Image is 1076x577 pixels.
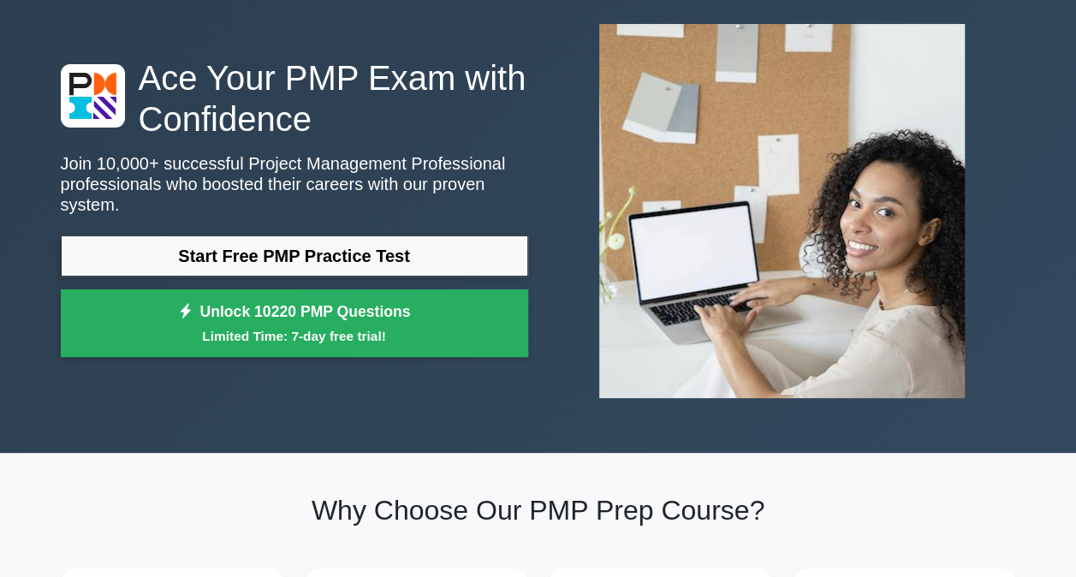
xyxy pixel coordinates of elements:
h1: Ace Your PMP Exam with Confidence [61,57,528,140]
a: Unlock 10220 PMP QuestionsLimited Time: 7-day free trial! [61,289,528,358]
p: Join 10,000+ successful Project Management Professional professionals who boosted their careers w... [61,153,528,215]
h2: Why Choose Our PMP Prep Course? [61,494,1016,526]
a: Start Free PMP Practice Test [61,235,528,277]
small: Limited Time: 7-day free trial! [82,326,507,346]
